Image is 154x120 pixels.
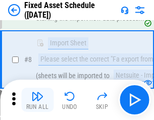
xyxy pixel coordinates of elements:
button: Run All [21,88,54,112]
div: Import Sheet [48,37,88,49]
button: Skip [86,88,118,112]
div: Run All [26,104,49,110]
img: Settings menu [134,4,146,16]
img: Back [8,4,20,16]
span: # 8 [24,55,32,64]
img: Main button [126,92,142,108]
img: Run All [31,90,43,102]
div: Undo [62,104,77,110]
img: Undo [64,90,76,102]
div: Fixed Asset Schedule ([DATE]) [24,1,117,20]
div: Skip [96,104,109,110]
button: Undo [54,88,86,112]
img: Skip [96,90,108,102]
img: Support [121,6,129,14]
